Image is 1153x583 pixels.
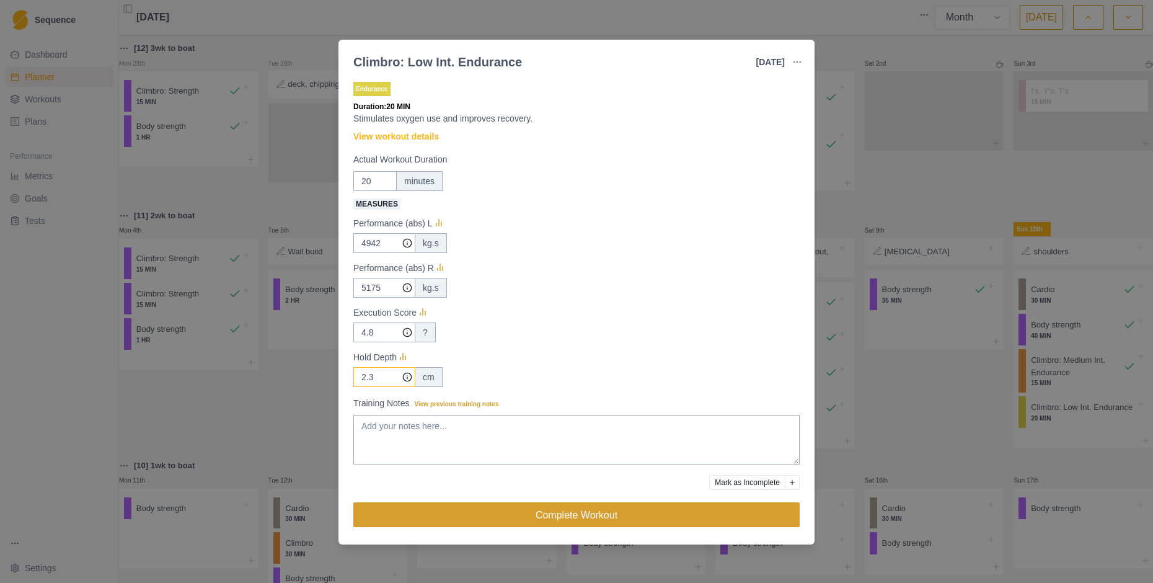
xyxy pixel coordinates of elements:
p: [DATE] [756,56,785,69]
label: Actual Workout Duration [353,153,792,166]
button: Add reason [785,475,800,490]
a: View workout details [353,130,439,143]
p: Execution Score [353,306,417,319]
div: Climbro: Low Int. Endurance [353,53,522,71]
p: Hold Depth [353,351,397,364]
p: Performance (abs) R [353,262,434,275]
div: kg.s [415,278,447,298]
div: kg.s [415,233,447,253]
div: ? [415,323,436,342]
label: Training Notes [353,397,792,410]
button: Mark as Incomplete [709,475,785,490]
p: Endurance [353,82,391,96]
p: Duration: 20 MIN [353,101,800,112]
span: Measures [353,198,400,210]
span: View previous training notes [415,401,499,407]
div: cm [415,367,443,387]
p: Performance (abs) L [353,217,433,230]
button: Complete Workout [353,502,800,527]
p: Stimulates oxygen use and improves recovery. [353,112,800,125]
div: minutes [396,171,443,191]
